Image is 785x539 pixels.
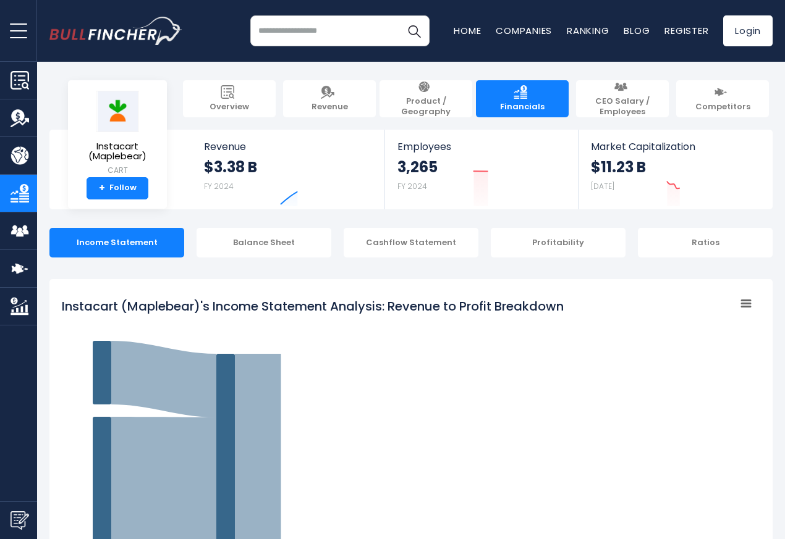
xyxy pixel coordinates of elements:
div: Balance Sheet [197,228,331,257]
div: Profitability [491,228,626,257]
a: Register [664,24,708,37]
a: Revenue $3.38 B FY 2024 [192,130,385,209]
a: Market Capitalization $11.23 B [DATE] [579,130,771,209]
a: Login [723,15,773,46]
strong: $3.38 B [204,157,257,177]
strong: + [99,183,105,194]
strong: 3,265 [397,157,438,177]
small: [DATE] [591,181,614,191]
span: Competitors [695,102,750,112]
a: CEO Salary / Employees [576,80,669,117]
small: FY 2024 [397,181,427,191]
span: Financials [500,102,545,112]
span: CEO Salary / Employees [582,96,663,117]
div: Cashflow Statement [344,228,478,257]
a: Revenue [283,80,376,117]
a: Competitors [676,80,769,117]
tspan: Instacart (Maplebear)'s Income Statement Analysis: Revenue to Profit Breakdown [62,298,564,315]
button: Search [399,15,430,46]
span: Product / Geography [386,96,466,117]
small: FY 2024 [204,181,234,191]
a: Product / Geography [380,80,472,117]
small: CART [78,165,157,176]
a: Overview [183,80,276,117]
span: Market Capitalization [591,141,759,153]
a: Home [454,24,481,37]
strong: $11.23 B [591,157,646,177]
span: Revenue [312,102,348,112]
span: Employees [397,141,565,153]
div: Ratios [638,228,773,257]
a: Ranking [567,24,609,37]
a: Companies [496,24,552,37]
a: Financials [476,80,569,117]
div: Income Statement [49,228,184,257]
span: Revenue [204,141,373,153]
img: bullfincher logo [49,17,182,45]
a: +Follow [87,177,148,199]
a: Employees 3,265 FY 2024 [385,130,577,209]
a: Blog [624,24,650,37]
span: Instacart (Maplebear) [78,141,157,162]
span: Overview [210,102,249,112]
a: Go to homepage [49,17,182,45]
a: Instacart (Maplebear) CART [77,90,158,177]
